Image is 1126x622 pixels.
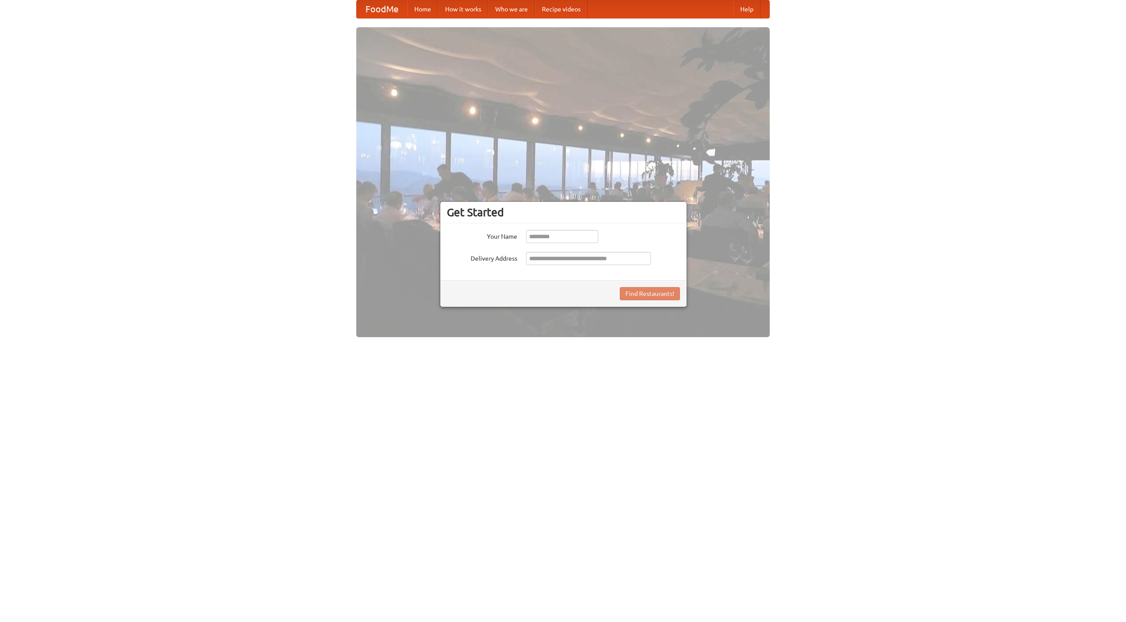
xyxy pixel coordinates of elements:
a: How it works [438,0,488,18]
a: Who we are [488,0,535,18]
a: Recipe videos [535,0,588,18]
h3: Get Started [447,206,680,219]
button: Find Restaurants! [620,287,680,300]
label: Your Name [447,230,517,241]
label: Delivery Address [447,252,517,263]
a: Home [407,0,438,18]
a: FoodMe [357,0,407,18]
a: Help [733,0,760,18]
